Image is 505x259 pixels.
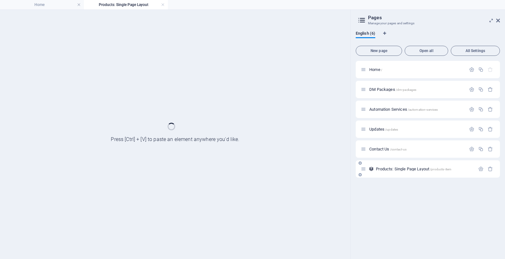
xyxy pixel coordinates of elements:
[396,88,417,91] span: /dm-packages
[367,107,466,111] div: Automation Services/automation-services
[469,127,474,132] div: Settings
[478,146,484,152] div: Duplicate
[488,146,493,152] div: Remove
[488,107,493,112] div: Remove
[469,146,474,152] div: Settings
[385,128,398,131] span: /updates
[454,49,497,53] span: All Settings
[356,31,500,43] div: Language Tabs
[408,108,438,111] span: /automation-services
[369,67,382,72] span: Click to open page
[368,15,500,21] h2: Pages
[356,46,402,56] button: New page
[369,147,407,151] span: Click to open page
[368,21,487,26] h3: Manage your pages and settings
[478,67,484,72] div: Duplicate
[367,127,466,131] div: Updates/updates
[488,87,493,92] div: Remove
[478,166,484,172] div: Settings
[376,167,451,171] span: Click to open page
[367,87,466,91] div: DM Packages/dm-packages
[374,167,475,171] div: Products: Single Page Layout/products-item
[367,68,466,72] div: Home/
[405,46,448,56] button: Open all
[488,166,493,172] div: Remove
[369,87,416,92] span: Click to open page
[356,30,375,38] span: English (6)
[488,127,493,132] div: Remove
[84,1,168,8] h4: Products: Single Page Layout
[369,166,374,172] div: This layout is used as a template for all items (e.g. a blog post) of this collection. The conten...
[451,46,500,56] button: All Settings
[478,107,484,112] div: Duplicate
[488,67,493,72] div: The startpage cannot be deleted
[430,168,451,171] span: /products-item
[381,68,382,72] span: /
[469,107,474,112] div: Settings
[478,87,484,92] div: Duplicate
[390,148,407,151] span: /contact-us
[369,107,438,112] span: Click to open page
[367,147,466,151] div: Contact Us/contact-us
[407,49,445,53] span: Open all
[469,67,474,72] div: Settings
[359,49,399,53] span: New page
[369,127,398,132] span: Click to open page
[469,87,474,92] div: Settings
[478,127,484,132] div: Duplicate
